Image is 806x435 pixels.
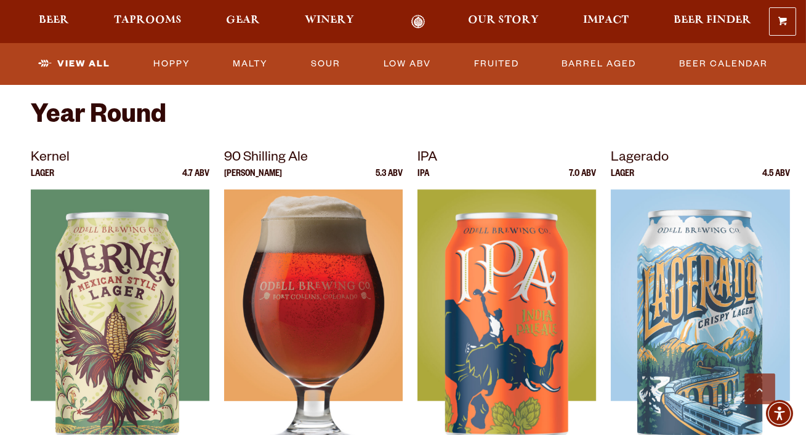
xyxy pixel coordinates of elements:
[583,15,629,25] span: Impact
[39,15,69,25] span: Beer
[469,50,524,78] a: Fruited
[226,15,260,25] span: Gear
[182,170,209,190] p: 4.7 ABV
[417,170,429,190] p: IPA
[569,170,596,190] p: 7.0 ABV
[575,15,637,29] a: Impact
[557,50,641,78] a: Barrel Aged
[218,15,268,29] a: Gear
[611,148,789,170] p: Lagerado
[674,50,773,78] a: Beer Calendar
[106,15,190,29] a: Taprooms
[460,15,547,29] a: Our Story
[31,15,77,29] a: Beer
[468,15,539,25] span: Our Story
[666,15,759,29] a: Beer Finder
[762,170,790,190] p: 4.5 ABV
[766,400,793,427] div: Accessibility Menu
[31,170,54,190] p: Lager
[395,15,441,29] a: Odell Home
[224,170,282,190] p: [PERSON_NAME]
[224,148,403,170] p: 90 Shilling Ale
[305,15,354,25] span: Winery
[379,50,436,78] a: Low ABV
[744,373,775,404] a: Scroll to top
[306,50,345,78] a: Sour
[31,148,209,170] p: Kernel
[148,50,195,78] a: Hoppy
[376,170,403,190] p: 5.3 ABV
[674,15,751,25] span: Beer Finder
[228,50,273,78] a: Malty
[33,50,115,78] a: View All
[31,103,775,132] h2: Year Round
[297,15,362,29] a: Winery
[114,15,182,25] span: Taprooms
[611,170,634,190] p: Lager
[417,148,596,170] p: IPA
